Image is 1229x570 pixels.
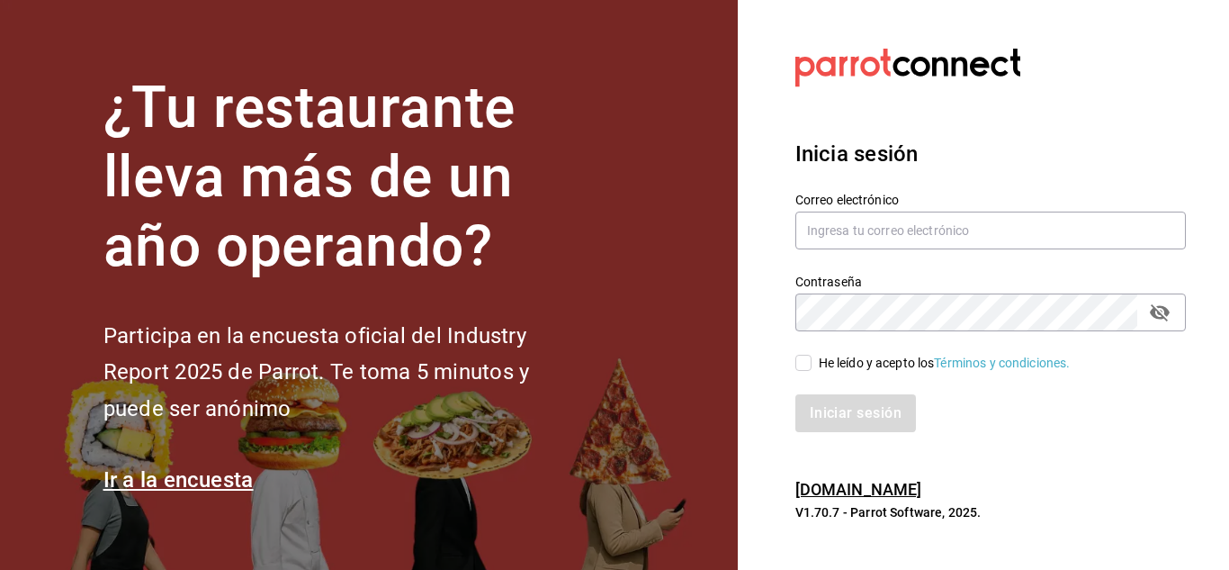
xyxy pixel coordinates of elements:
a: Ir a la encuesta [103,467,254,493]
a: Términos y condiciones. [934,356,1070,370]
div: He leído y acepto los [819,354,1071,373]
a: [DOMAIN_NAME] [795,480,922,499]
h1: ¿Tu restaurante lleva más de un año operando? [103,74,589,281]
label: Correo electrónico [795,194,1186,206]
h3: Inicia sesión [795,138,1186,170]
button: passwordField [1144,297,1175,328]
p: V1.70.7 - Parrot Software, 2025. [795,503,1186,521]
label: Contraseña [795,276,1186,288]
input: Ingresa tu correo electrónico [795,212,1186,249]
h2: Participa en la encuesta oficial del Industry Report 2025 de Parrot. Te toma 5 minutos y puede se... [103,318,589,428]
